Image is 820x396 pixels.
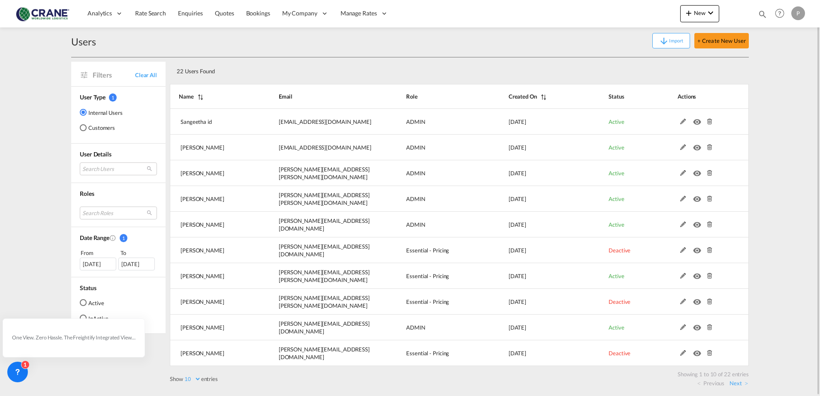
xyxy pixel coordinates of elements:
[170,237,257,263] td: Stephane Scarselli
[406,118,425,125] span: ADMIN
[170,340,257,366] td: Roberto Murgieri
[80,249,157,270] span: From To [DATE][DATE]
[170,315,257,340] td: Paolo Camalich
[257,212,385,237] td: tamizhselvi@freightify.com
[183,375,201,383] select: Showentries
[705,8,716,18] md-icon: icon-chevron-down
[385,135,487,160] td: ADMIN
[257,109,385,135] td: sangeetha.r@freightify.com
[693,348,704,354] md-icon: icon-eye
[758,9,767,19] md-icon: icon-magnify
[385,263,487,289] td: Essential - Pricing
[80,314,109,322] md-radio-button: InActive
[181,324,224,331] span: [PERSON_NAME]
[170,186,257,212] td: Raquel Jimenez
[109,93,117,102] span: 1
[257,289,385,315] td: laura.ricciardi@craneww.com
[80,190,94,197] span: Roles
[609,350,630,357] span: Deactive
[693,245,704,251] md-icon: icon-eye
[406,221,425,228] span: ADMIN
[509,350,526,357] span: [DATE]
[509,247,526,254] span: [DATE]
[181,221,224,228] span: [PERSON_NAME]
[279,294,370,309] span: [PERSON_NAME][EMAIL_ADDRESS][PERSON_NAME][DOMAIN_NAME]
[758,9,767,22] div: icon-magnify
[385,186,487,212] td: ADMIN
[181,170,224,177] span: [PERSON_NAME]
[730,379,748,387] a: Next
[509,298,526,305] span: [DATE]
[181,350,224,357] span: [PERSON_NAME]
[257,135,385,160] td: sangeetha@freightify.com
[406,298,449,305] span: Essential - Pricing
[181,195,224,202] span: [PERSON_NAME]
[487,340,587,366] td: 2025-02-22
[80,93,106,101] span: User Type
[609,170,624,177] span: Active
[385,315,487,340] td: ADMIN
[80,284,96,291] span: Status
[87,9,112,18] span: Analytics
[181,247,224,254] span: [PERSON_NAME]
[609,273,624,279] span: Active
[587,84,656,109] th: Status
[120,234,127,242] span: 1
[693,219,704,225] md-icon: icon-eye
[279,144,371,151] span: [EMAIL_ADDRESS][DOMAIN_NAME]
[791,6,805,20] div: P
[487,160,587,186] td: 2025-05-15
[170,109,257,135] td: Sangeetha id
[406,195,425,202] span: ADMIN
[487,263,587,289] td: 2025-02-22
[279,118,371,125] span: [EMAIL_ADDRESS][DOMAIN_NAME]
[181,298,224,305] span: [PERSON_NAME]
[680,5,719,22] button: icon-plus 400-fgNewicon-chevron-down
[509,118,526,125] span: [DATE]
[170,160,257,186] td: Saranya K
[509,144,526,151] span: [DATE]
[279,346,370,360] span: [PERSON_NAME][EMAIL_ADDRESS][DOMAIN_NAME]
[509,195,526,202] span: [DATE]
[279,320,370,335] span: [PERSON_NAME][EMAIL_ADDRESS][DOMAIN_NAME]
[181,273,224,279] span: [PERSON_NAME]
[385,289,487,315] td: Essential - Pricing
[609,247,630,254] span: Deactive
[406,350,449,357] span: Essential - Pricing
[406,247,449,254] span: Essential - Pricing
[652,33,690,48] button: icon-arrow-downImport
[385,212,487,237] td: ADMIN
[385,340,487,366] td: Essential - Pricing
[257,84,385,109] th: Email
[659,36,669,46] md-icon: icon-arrow-down
[406,273,449,279] span: Essential - Pricing
[80,258,116,270] div: [DATE]
[693,271,704,277] md-icon: icon-eye
[487,186,587,212] td: 2025-04-16
[120,249,157,257] div: To
[609,195,624,202] span: Active
[509,273,526,279] span: [DATE]
[385,160,487,186] td: ADMIN
[487,289,587,315] td: 2025-02-22
[279,217,370,232] span: [PERSON_NAME][EMAIL_ADDRESS][DOMAIN_NAME]
[509,170,526,177] span: [DATE]
[257,186,385,212] td: raquel.jimenez@freightify.com
[282,9,317,18] span: My Company
[509,324,526,331] span: [DATE]
[772,6,787,21] span: Help
[170,135,257,160] td: Sangeetha R
[246,9,270,17] span: Bookings
[609,298,630,305] span: Deactive
[487,212,587,237] td: 2025-03-04
[279,243,370,258] span: [PERSON_NAME][EMAIL_ADDRESS][DOMAIN_NAME]
[341,9,377,18] span: Manage Rates
[684,8,694,18] md-icon: icon-plus 400-fg
[385,109,487,135] td: ADMIN
[170,84,257,109] th: Name
[487,109,587,135] td: 2025-08-08
[174,366,749,378] div: Showing 1 to 10 of 22 entries
[697,379,724,387] a: Previous
[118,258,155,270] div: [DATE]
[257,160,385,186] td: saranya.kothandan@freightfy.com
